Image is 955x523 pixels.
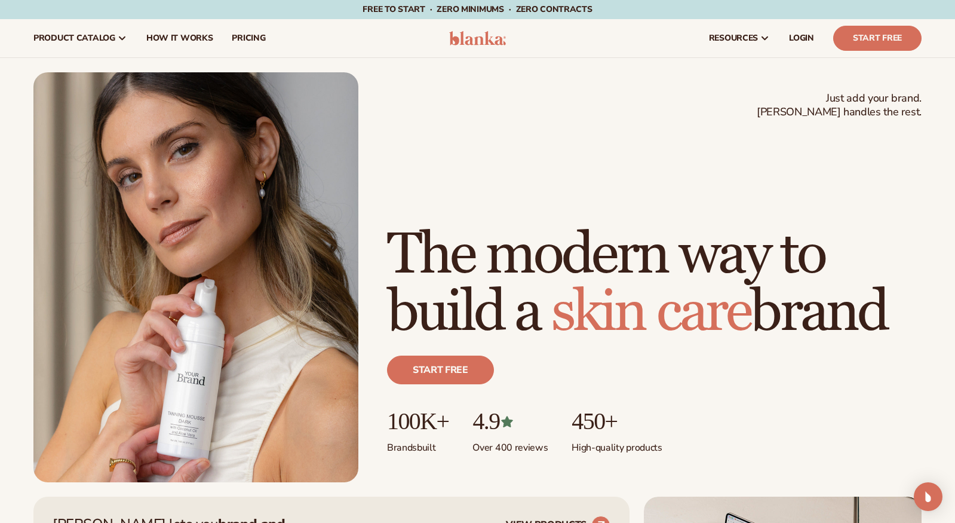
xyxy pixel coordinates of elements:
a: Start Free [833,26,922,51]
span: LOGIN [789,33,814,43]
p: Brands built [387,435,449,454]
span: product catalog [33,33,115,43]
a: LOGIN [779,19,824,57]
span: Just add your brand. [PERSON_NAME] handles the rest. [757,91,922,120]
h1: The modern way to build a brand [387,227,922,341]
p: 4.9 [472,408,548,435]
span: pricing [232,33,265,43]
p: 100K+ [387,408,449,435]
p: High-quality products [572,435,662,454]
a: resources [699,19,779,57]
img: Female holding tanning mousse. [33,72,358,482]
a: product catalog [24,19,137,57]
span: skin care [551,277,751,347]
a: pricing [222,19,275,57]
p: 450+ [572,408,662,435]
span: Free to start · ZERO minimums · ZERO contracts [363,4,592,15]
span: resources [709,33,758,43]
a: How It Works [137,19,223,57]
div: Open Intercom Messenger [914,482,942,511]
img: logo [449,31,506,45]
span: How It Works [146,33,213,43]
a: Start free [387,356,494,384]
p: Over 400 reviews [472,435,548,454]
